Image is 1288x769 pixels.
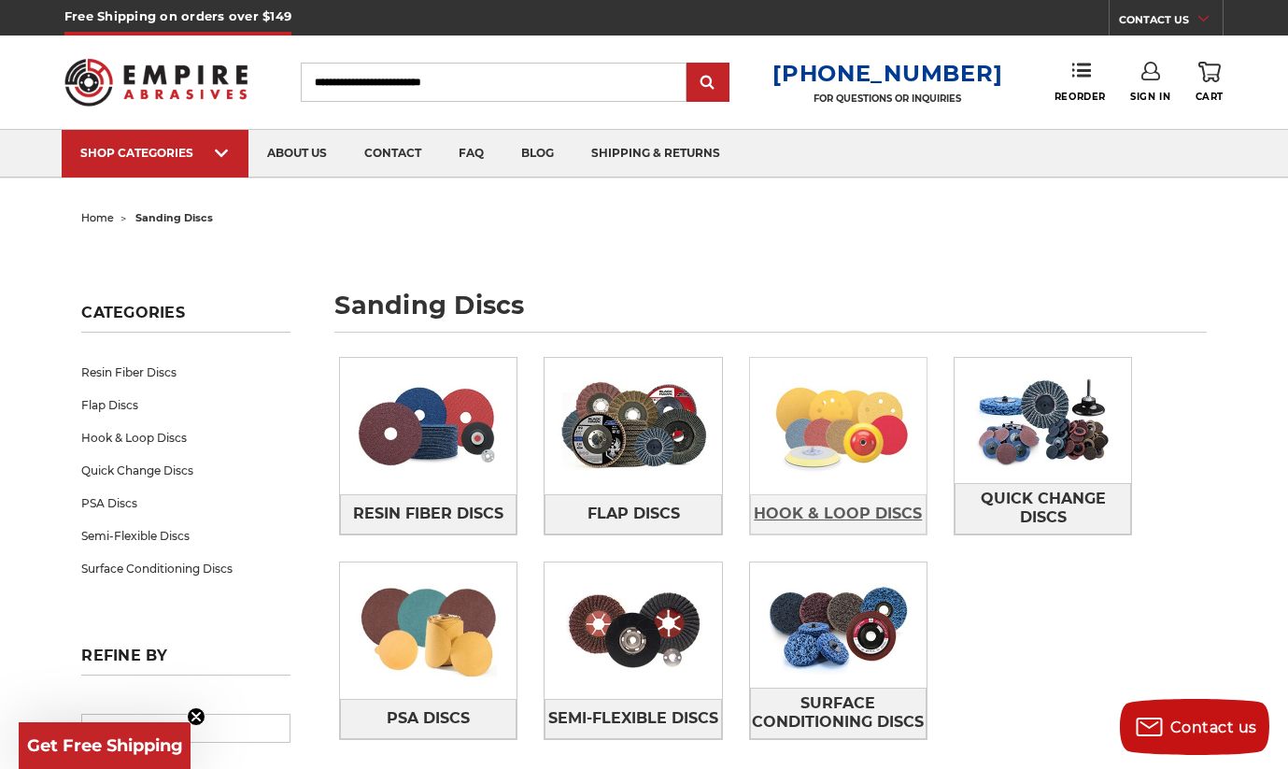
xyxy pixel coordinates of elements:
a: blog [502,130,573,178]
input: Submit [689,64,727,102]
a: Semi-Flexible Discs [81,520,290,552]
a: Resin Fiber Discs [81,356,290,389]
a: shipping & returns [573,130,739,178]
h5: Refine by [81,647,290,676]
a: PSA Discs [81,487,290,520]
a: Surface Conditioning Discs [81,552,290,585]
a: Semi-Flexible Discs [545,699,721,739]
img: Resin Fiber Discs [340,363,517,489]
a: PSA Discs [340,699,517,739]
a: CONTACT US [1119,9,1223,36]
span: sanding discs [135,211,213,224]
button: Close teaser [187,707,205,726]
span: Flap Discs [587,498,680,530]
a: Hook & Loop Discs [81,421,290,454]
img: Empire Abrasives [64,47,248,119]
img: Surface Conditioning Discs [750,563,927,688]
a: Resin Fiber Discs [340,494,517,534]
h1: sanding discs [334,292,1206,333]
a: Cart [1196,62,1224,103]
span: Contact us [1170,719,1257,736]
span: Sign In [1130,91,1170,103]
a: Reorder [1054,62,1106,102]
a: Flap Discs [81,389,290,421]
span: Get Free Shipping [27,735,183,756]
a: Hook & Loop Discs [750,494,927,534]
h5: Categories [81,304,290,333]
a: Quick Change Discs [81,454,290,487]
a: home [81,211,114,224]
a: [PHONE_NUMBER] [772,60,1002,87]
span: Quick Change Discs [955,483,1130,534]
span: Resin Fiber Discs [353,498,503,530]
span: Reorder [1054,91,1106,103]
span: Surface Conditioning Discs [751,688,926,738]
a: faq [440,130,502,178]
img: Quick Change Discs [955,358,1131,483]
a: Surface Conditioning Discs [750,688,927,739]
img: PSA Discs [340,568,517,693]
img: Flap Discs [545,363,721,489]
a: contact [346,130,440,178]
a: Flap Discs [545,494,721,534]
span: Hook & Loop Discs [754,498,922,530]
img: Semi-Flexible Discs [545,568,721,693]
p: FOR QUESTIONS OR INQUIRIES [772,93,1002,105]
div: Get Free ShippingClose teaser [19,722,191,769]
a: about us [248,130,346,178]
span: Semi-Flexible Discs [548,703,718,734]
span: Cart [1196,91,1224,103]
div: SHOP CATEGORIES [80,146,230,160]
img: Hook & Loop Discs [750,363,927,489]
span: PSA Discs [387,703,470,734]
button: Contact us [1120,699,1269,755]
a: Quick Change Discs [955,483,1131,534]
